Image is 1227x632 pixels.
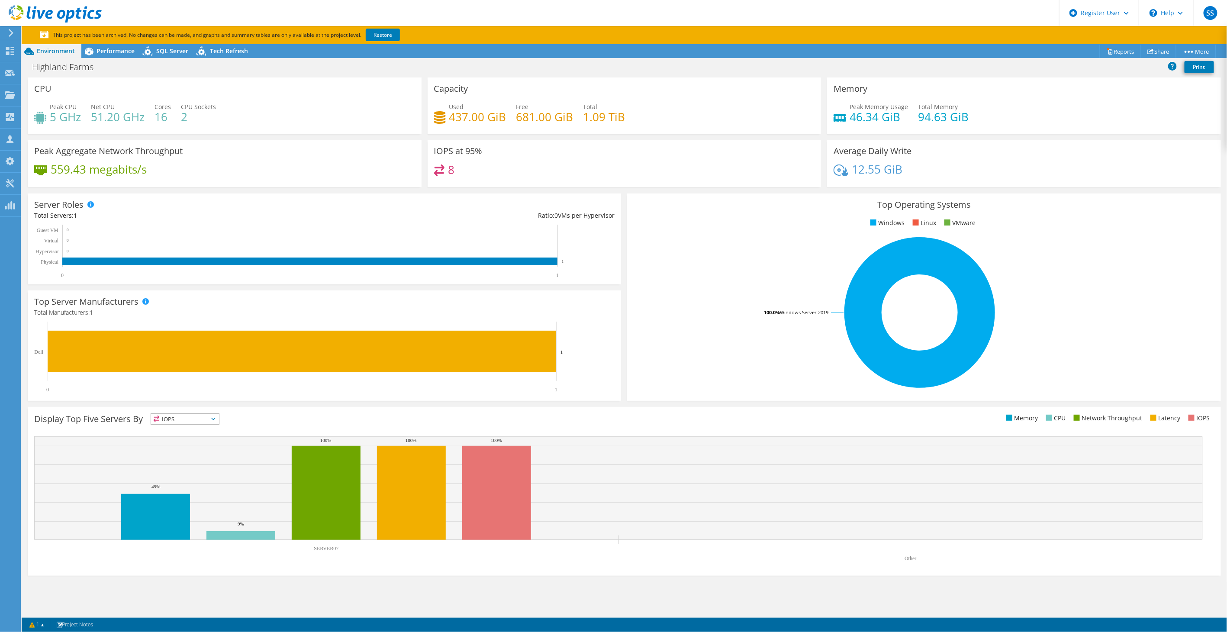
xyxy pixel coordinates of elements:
text: 0 [67,238,69,242]
span: Environment [37,47,75,55]
span: Peak CPU [50,103,77,111]
h4: 46.34 GiB [850,112,908,122]
span: CPU Sockets [181,103,216,111]
div: Ratio: VMs per Hypervisor [325,211,615,220]
a: Print [1185,61,1214,73]
a: 1 [23,619,50,630]
span: Used [449,103,464,111]
text: Physical [41,259,58,265]
text: 1 [555,387,557,393]
span: Performance [97,47,135,55]
a: Reports [1100,45,1141,58]
span: SS [1204,6,1217,20]
text: 0 [46,387,49,393]
h4: 437.00 GiB [449,112,506,122]
span: Cores [155,103,171,111]
text: 1 [560,349,563,355]
h4: 51.20 GHz [91,112,145,122]
span: 1 [90,308,93,316]
text: 100% [491,438,502,443]
tspan: 100.0% [764,309,780,316]
h3: CPU [34,84,52,94]
text: Dell [34,349,43,355]
h3: Server Roles [34,200,84,210]
span: Net CPU [91,103,115,111]
span: IOPS [151,414,219,424]
li: VMware [942,218,976,228]
li: CPU [1044,413,1066,423]
h3: Memory [834,84,867,94]
li: IOPS [1186,413,1210,423]
h4: 2 [181,112,216,122]
text: 100% [320,438,332,443]
text: Hypervisor [35,248,59,255]
span: Free [516,103,529,111]
text: Guest VM [37,227,58,233]
text: Other [905,555,916,561]
h3: Top Operating Systems [634,200,1214,210]
text: 0 [61,272,64,278]
span: Total Memory [918,103,958,111]
h4: 681.00 GiB [516,112,573,122]
h4: 5 GHz [50,112,81,122]
h4: 1.09 TiB [583,112,625,122]
text: 9% [238,521,244,526]
div: Total Servers: [34,211,325,220]
h3: IOPS at 95% [434,146,483,156]
h3: Peak Aggregate Network Throughput [34,146,183,156]
tspan: Windows Server 2019 [780,309,828,316]
h4: Total Manufacturers: [34,308,615,317]
span: Peak Memory Usage [850,103,908,111]
h4: 16 [155,112,171,122]
h4: 94.63 GiB [918,112,969,122]
text: 0 [67,228,69,232]
h3: Capacity [434,84,468,94]
text: 49% [151,484,160,489]
text: 0 [67,249,69,253]
a: Project Notes [50,619,99,630]
span: 0 [554,211,558,219]
text: 100% [406,438,417,443]
h4: 559.43 megabits/s [51,164,147,174]
li: Linux [911,218,937,228]
span: SQL Server [156,47,188,55]
h3: Average Daily Write [834,146,911,156]
a: Share [1141,45,1176,58]
h4: 12.55 GiB [852,164,902,174]
svg: \n [1150,9,1157,17]
text: Virtual [44,238,59,244]
li: Network Throughput [1072,413,1143,423]
text: 1 [556,272,559,278]
h4: 8 [448,165,454,174]
a: Restore [366,29,400,41]
h3: Top Server Manufacturers [34,297,138,306]
h1: Highland Farms [28,62,107,72]
span: 1 [74,211,77,219]
li: Latency [1148,413,1181,423]
text: 1 [562,259,564,264]
text: SERVER07 [314,545,338,551]
span: Total [583,103,598,111]
li: Memory [1004,413,1038,423]
p: This project has been archived. No changes can be made, and graphs and summary tables are only av... [40,30,464,40]
li: Windows [868,218,905,228]
a: More [1176,45,1216,58]
span: Tech Refresh [210,47,248,55]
